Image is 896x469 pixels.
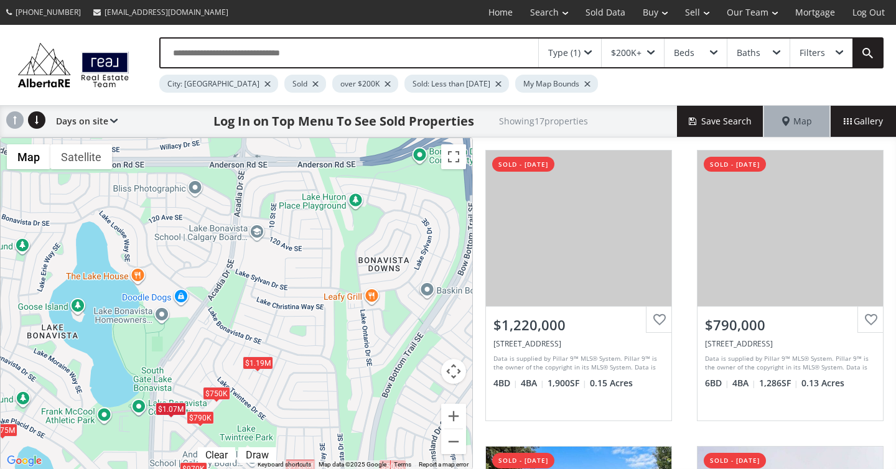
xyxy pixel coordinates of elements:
[493,338,664,349] div: 47 Lake Twintree Place SE, Calgary, AB T2J 2X4
[515,75,598,93] div: My Map Bounds
[284,75,326,93] div: Sold
[745,222,835,234] div: View Photos & Details
[4,453,45,469] a: Open this area in Google Maps (opens a new window)
[782,115,812,128] span: Map
[202,449,231,461] div: Clear
[441,144,466,169] button: Toggle fullscreen view
[534,222,623,234] div: View Photos & Details
[198,449,235,461] div: Click to clear.
[12,40,134,91] img: Logo
[473,137,684,434] a: sold - [DATE]$1,220,000[STREET_ADDRESS]Data is supplied by Pillar 9™ MLS® System. Pillar 9™ is th...
[493,354,661,373] div: Data is supplied by Pillar 9™ MLS® System. Pillar 9™ is the owner of the copyright in its MLS® Sy...
[441,429,466,454] button: Zoom out
[441,359,466,384] button: Map camera controls
[493,315,664,335] div: $1,220,000
[394,461,411,468] a: Terms
[319,461,386,468] span: Map data ©2025 Google
[800,49,825,57] div: Filters
[705,354,872,373] div: Data is supplied by Pillar 9™ MLS® System. Pillar 9™ is the owner of the copyright in its MLS® Sy...
[759,377,798,389] span: 1,286 SF
[7,144,50,169] button: Show street map
[677,106,764,137] button: Save Search
[404,75,509,93] div: Sold: Less than [DATE]
[243,356,273,369] div: $1.19M
[548,377,587,389] span: 1,900 SF
[213,113,474,130] h1: Log In on Top Menu To See Sold Properties
[187,411,214,424] div: $790K
[105,7,228,17] span: [EMAIL_ADDRESS][DOMAIN_NAME]
[243,449,272,461] div: Draw
[548,49,581,57] div: Type (1)
[16,7,81,17] span: [PHONE_NUMBER]
[499,116,588,126] h2: Showing 17 properties
[611,49,642,57] div: $200K+
[203,387,230,400] div: $750K
[844,115,883,128] span: Gallery
[590,377,633,389] span: 0.15 Acres
[705,377,729,389] span: 6 BD
[674,49,694,57] div: Beds
[764,106,830,137] div: Map
[238,449,276,461] div: Click to draw.
[684,137,896,434] a: sold - [DATE]$790,000[STREET_ADDRESS]Data is supplied by Pillar 9™ MLS® System. Pillar 9™ is the ...
[737,49,760,57] div: Baths
[332,75,398,93] div: over $200K
[705,315,875,335] div: $790,000
[419,461,469,468] a: Report a map error
[521,377,544,389] span: 4 BA
[87,1,235,24] a: [EMAIL_ADDRESS][DOMAIN_NAME]
[705,338,875,349] div: 1803 Lake Bonavista Drive SE, Calgary, AB T2J2W7
[441,404,466,429] button: Zoom in
[830,106,896,137] div: Gallery
[258,460,311,469] button: Keyboard shortcuts
[4,453,45,469] img: Google
[50,106,118,137] div: Days on site
[732,377,756,389] span: 4 BA
[801,377,844,389] span: 0.13 Acres
[50,144,112,169] button: Show satellite imagery
[156,402,186,416] div: $1.07M
[159,75,278,93] div: City: [GEOGRAPHIC_DATA]
[493,377,518,389] span: 4 BD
